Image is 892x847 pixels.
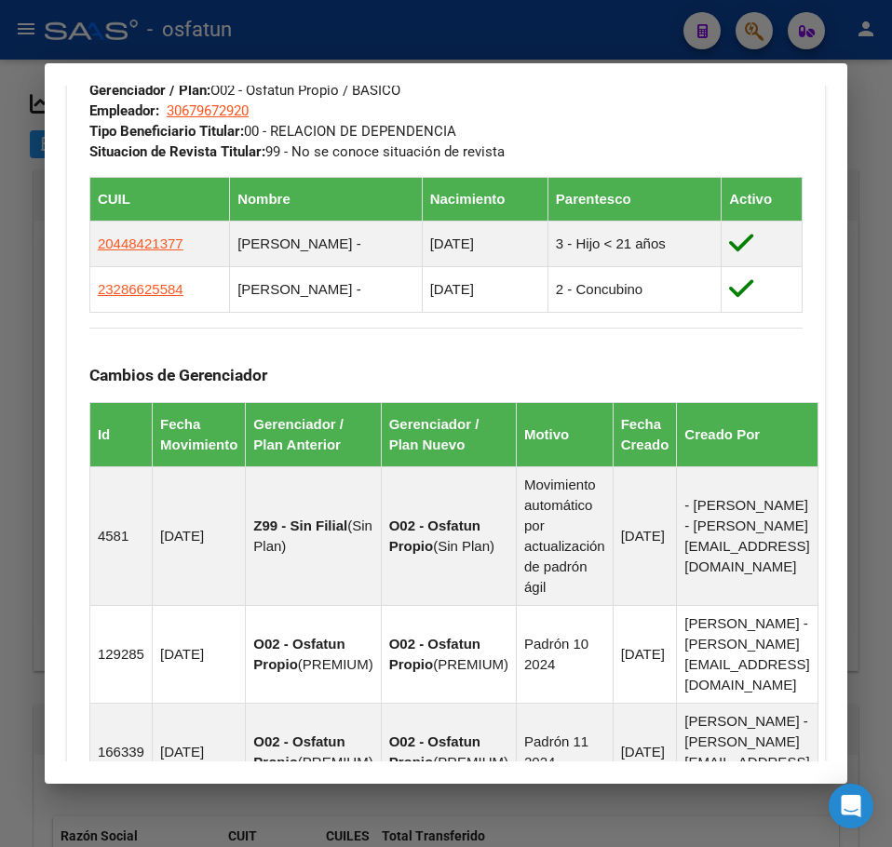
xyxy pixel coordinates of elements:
td: 129285 [89,605,152,703]
td: [PERSON_NAME] - [230,221,423,266]
strong: O02 - Osfatun Propio [389,636,480,672]
div: Open Intercom Messenger [829,784,873,828]
td: ( ) [381,703,516,800]
th: Fecha Movimiento [152,402,245,466]
h3: Cambios de Gerenciador [89,365,803,385]
td: Padrón 10 2024 [516,605,613,703]
td: ( ) [246,703,381,800]
span: PREMIUM [303,656,369,672]
th: Motivo [516,402,613,466]
span: PREMIUM [438,656,504,672]
td: [PERSON_NAME] - [PERSON_NAME][EMAIL_ADDRESS][DOMAIN_NAME] [677,605,818,703]
strong: Z99 - Sin Filial [253,518,347,533]
strong: Situacion de Revista Titular: [89,143,265,160]
td: Movimiento automático por actualización de padrón ágil [516,466,613,605]
span: Sin Plan [253,518,372,554]
th: Gerenciador / Plan Nuevo [381,402,516,466]
th: Nacimiento [422,177,547,221]
th: CUIL [89,177,229,221]
td: [DATE] [152,605,245,703]
td: ( ) [381,466,516,605]
td: Padrón 11 2024 [516,703,613,800]
td: 3 - Hijo < 21 años [547,221,721,266]
th: Fecha Creado [613,402,677,466]
span: 99 - No se conoce situación de revista [89,143,505,160]
td: [DATE] [422,266,547,312]
th: Gerenciador / Plan Anterior [246,402,381,466]
td: [PERSON_NAME] - [230,266,423,312]
strong: O02 - Osfatun Propio [389,733,480,770]
span: O02 - Osfatun Propio / BASICO [89,82,400,99]
strong: O02 - Osfatun Propio [253,733,345,770]
td: [DATE] [152,703,245,800]
td: [DATE] [613,466,677,605]
span: 00 - RELACION DE DEPENDENCIA [89,123,456,140]
td: 166339 [89,703,152,800]
strong: O02 - Osfatun Propio [389,518,480,554]
td: [DATE] [613,703,677,800]
td: ( ) [381,605,516,703]
strong: Empleador: [89,102,159,119]
td: 4581 [89,466,152,605]
th: Activo [722,177,803,221]
td: - [PERSON_NAME] - [PERSON_NAME][EMAIL_ADDRESS][DOMAIN_NAME] [677,466,818,605]
span: Sin Plan [438,538,490,554]
th: Id [89,402,152,466]
td: ( ) [246,466,381,605]
td: [DATE] [422,221,547,266]
th: Parentesco [547,177,721,221]
span: 23286625584 [98,281,183,297]
td: [DATE] [152,466,245,605]
span: 30679672920 [167,102,249,119]
strong: O02 - Osfatun Propio [253,636,345,672]
span: 20448421377 [98,235,183,251]
td: [DATE] [613,605,677,703]
th: Nombre [230,177,423,221]
span: PREMIUM [438,754,504,770]
strong: Gerenciador / Plan: [89,82,210,99]
span: PREMIUM [303,754,369,770]
th: Creado Por [677,402,818,466]
td: 2 - Concubino [547,266,721,312]
td: [PERSON_NAME] - [PERSON_NAME][EMAIL_ADDRESS][DOMAIN_NAME] [677,703,818,800]
td: ( ) [246,605,381,703]
strong: Tipo Beneficiario Titular: [89,123,244,140]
